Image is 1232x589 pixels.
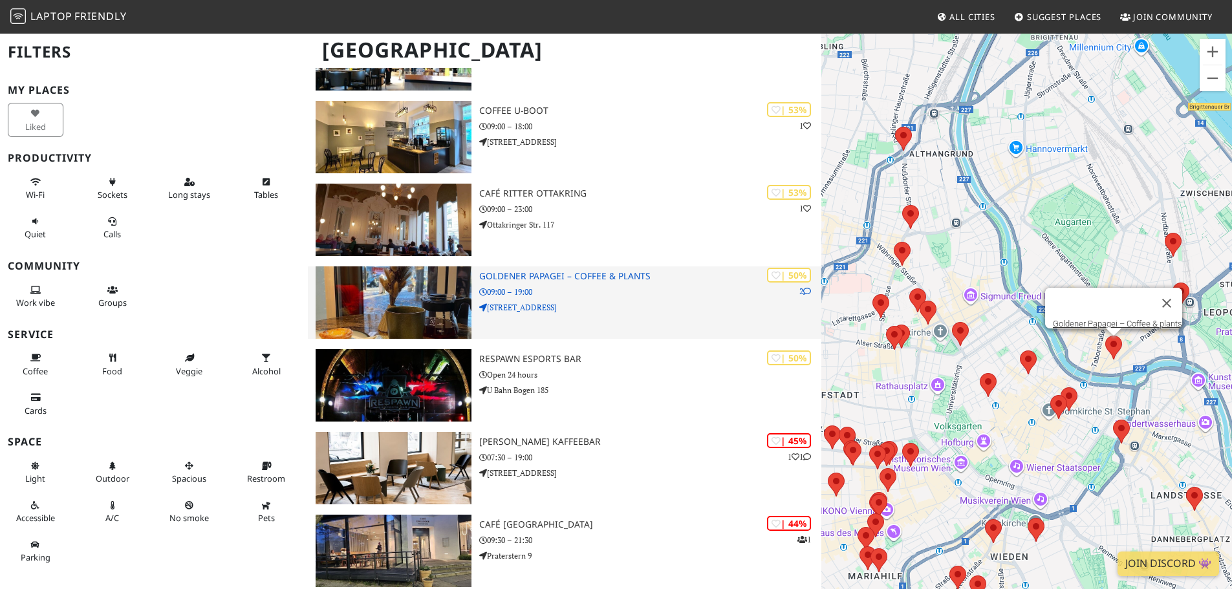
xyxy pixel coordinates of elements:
span: Group tables [98,297,127,308]
span: Coffee [23,365,48,377]
span: Veggie [176,365,202,377]
span: Pet friendly [258,512,275,524]
span: Alcohol [252,365,281,377]
button: Sockets [85,171,140,206]
h3: Productivity [8,152,300,164]
a: Coffee U-Boot | 53% 1 Coffee U-Boot 09:00 – 18:00 [STREET_ADDRESS] [308,101,821,173]
img: Coffee U-Boot [316,101,471,173]
p: 1 [797,533,811,546]
h3: [PERSON_NAME] Kaffeebar [479,436,821,447]
h1: [GEOGRAPHIC_DATA] [312,32,819,68]
a: Join Community [1115,5,1218,28]
h3: Coffee U-Boot [479,105,821,116]
a: Suggest Places [1009,5,1107,28]
button: Groups [85,279,140,314]
span: Natural light [25,473,45,484]
a: Goldener Papagei – Coffee & plants [1053,319,1182,328]
p: 09:00 – 23:00 [479,203,821,215]
h3: Service [8,328,300,341]
a: Café Engländer Praterstern | 44% 1 Café [GEOGRAPHIC_DATA] 09:30 – 21:30 Praterstern 9 [308,515,821,587]
span: Friendly [74,9,126,23]
div: | 50% [767,350,811,365]
button: Work vibe [8,279,63,314]
div: | 50% [767,268,811,283]
p: [STREET_ADDRESS] [479,136,821,148]
button: Veggie [162,347,217,381]
span: Power sockets [98,189,127,200]
p: Open 24 hours [479,369,821,381]
p: Praterstern 9 [479,550,821,562]
p: 09:30 – 21:30 [479,534,821,546]
button: Long stays [162,171,217,206]
button: Schließen [1151,288,1182,319]
h3: My Places [8,84,300,96]
button: Outdoor [85,455,140,489]
span: Stable Wi-Fi [26,189,45,200]
span: Parking [21,552,50,563]
img: LaptopFriendly [10,8,26,24]
a: J. Hornig Kaffeebar | 45% 11 [PERSON_NAME] Kaffeebar 07:30 – 19:00 [STREET_ADDRESS] [308,432,821,504]
span: All Cities [949,11,995,23]
span: Join Community [1133,11,1213,23]
a: Café Ritter Ottakring | 53% 1 Café Ritter Ottakring 09:00 – 23:00 Ottakringer Str. 117 [308,184,821,256]
span: Quiet [25,228,46,240]
a: Goldener Papagei – Coffee & plants | 50% 2 Goldener Papagei – Coffee & plants 09:00 – 19:00 [STRE... [308,266,821,339]
span: Restroom [247,473,285,484]
button: Coffee [8,347,63,381]
p: 1 1 [788,451,811,463]
span: People working [16,297,55,308]
button: A/C [85,495,140,529]
button: Cards [8,387,63,421]
a: All Cities [931,5,1000,28]
button: Wi-Fi [8,171,63,206]
p: 1 [799,202,811,215]
span: Accessible [16,512,55,524]
div: | 53% [767,185,811,200]
button: Quiet [8,211,63,245]
button: Pets [239,495,294,529]
span: Suggest Places [1027,11,1102,23]
h3: Community [8,260,300,272]
img: Goldener Papagei – Coffee & plants [316,266,471,339]
button: Alcohol [239,347,294,381]
div: | 44% [767,516,811,531]
p: [STREET_ADDRESS] [479,301,821,314]
button: Accessible [8,495,63,529]
h3: Café [GEOGRAPHIC_DATA] [479,519,821,530]
span: Laptop [30,9,72,23]
button: Food [85,347,140,381]
span: Credit cards [25,405,47,416]
p: 09:00 – 19:00 [479,286,821,298]
a: LaptopFriendly LaptopFriendly [10,6,127,28]
button: Calls [85,211,140,245]
a: Respawn eSports Bar | 50% Respawn eSports Bar Open 24 hours U Bahn Bogen 185 [308,349,821,422]
h2: Filters [8,32,300,72]
p: [STREET_ADDRESS] [479,467,821,479]
button: Vergrößern [1200,39,1226,65]
span: Video/audio calls [103,228,121,240]
div: | 45% [767,433,811,448]
h3: Café Ritter Ottakring [479,188,821,199]
h3: Goldener Papagei – Coffee & plants [479,271,821,282]
img: J. Hornig Kaffeebar [316,432,471,504]
span: Spacious [172,473,206,484]
p: 2 [799,285,811,297]
h3: Respawn eSports Bar [479,354,821,365]
span: Outdoor area [96,473,129,484]
p: 07:30 – 19:00 [479,451,821,464]
button: Tables [239,171,294,206]
h3: Space [8,436,300,448]
img: Café Engländer Praterstern [316,515,471,587]
button: Parking [8,534,63,568]
span: Food [102,365,122,377]
span: Smoke free [169,512,209,524]
button: No smoke [162,495,217,529]
p: 1 [799,120,811,132]
span: Work-friendly tables [254,189,278,200]
img: Café Ritter Ottakring [316,184,471,256]
span: Air conditioned [105,512,119,524]
button: Restroom [239,455,294,489]
div: | 53% [767,102,811,117]
p: 09:00 – 18:00 [479,120,821,133]
p: U Bahn Bogen 185 [479,384,821,396]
